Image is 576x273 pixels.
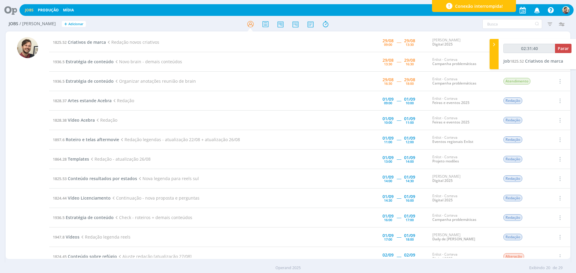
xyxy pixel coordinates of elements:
span: ----- [397,234,401,240]
a: Projeto modões [432,159,459,164]
div: 01/09 [404,233,415,238]
a: 1825.53Conteúdo resultados por estados [53,176,137,181]
span: Nova legenda para reels sul [137,176,199,181]
span: ----- [397,156,401,162]
div: 10:00 [406,101,414,105]
span: Alteração [503,253,524,260]
button: Produção [36,8,61,13]
div: 11:00 [384,140,392,144]
button: G [562,5,570,15]
span: + [64,21,67,27]
span: ----- [397,254,401,259]
span: Redação [503,97,522,104]
div: 18:00 [406,238,414,241]
span: Roteiro e telas aftermovie [66,137,119,142]
div: Enlist - Corteva [432,58,494,66]
div: Enlist - Corteva [432,213,494,222]
div: Enlist - Corteva [432,194,494,203]
span: Vídeo Licenciamento [68,195,111,201]
button: Jobs [23,8,35,13]
div: 17:00 [406,218,414,221]
span: 1936.5 [53,59,64,64]
div: 16:00 [406,199,414,202]
div: 09:00 [384,257,392,260]
div: Enlist - Corteva [432,135,494,144]
div: 01/09 [382,156,394,160]
span: Redação [95,117,117,123]
div: 02/09 [404,253,415,257]
div: 02/09 [382,253,394,257]
span: Organizar anotações reunião de brain [114,78,196,84]
div: 16:30 [406,62,414,66]
div: 09:30 [406,257,414,260]
span: ----- [397,78,401,84]
span: ----- [397,195,401,201]
a: 1936.5Estratégia de conteúdo [53,59,114,64]
span: Vídeo Acebra [68,117,95,123]
span: 1824.44 [53,195,67,201]
span: Conteúdo sobre refúgio [68,254,117,259]
span: 1897.6 [53,137,64,142]
span: ----- [397,98,401,103]
a: 1825.52Criativos de marca [53,39,106,45]
div: 29/08 [404,58,415,62]
div: 18:00 [406,82,414,85]
div: 12:00 [406,140,414,144]
div: [PERSON_NAME] [432,233,494,242]
div: 01/09 [382,175,394,179]
a: 1936.5Estratégia de conteúdo [53,215,114,220]
div: 01/09 [404,97,415,101]
span: Jobs [9,21,18,26]
span: Redação [503,234,522,240]
div: 01/09 [404,194,415,199]
a: Mídia [63,7,74,13]
span: Parar [558,46,569,51]
span: Redação [503,195,522,201]
span: 1825.52 [53,40,67,45]
a: Digital 2025 [432,256,453,261]
button: Mídia [61,8,76,13]
div: 01/09 [404,117,415,121]
a: Job1825.52Criativos de marca [503,58,563,64]
span: Check - roteiros + demais conteúdos [114,215,192,220]
a: Campanha problemáticas [432,81,476,86]
div: 16:00 [384,218,392,221]
div: 01/09 [382,136,394,140]
span: ----- [397,39,401,45]
span: Novo brain - demais conteúdos [114,59,182,64]
a: 1828.37Artes estande Acebra [53,98,112,103]
div: 29/08 [404,39,415,43]
div: 14:00 [384,179,392,182]
span: Redação novos criativos [106,39,159,45]
div: Enlist - Corteva [432,96,494,105]
span: Exibindo [529,265,545,271]
span: ----- [397,117,401,123]
a: 1828.38Vídeo Acebra [53,117,95,123]
div: 29/08 [404,78,415,82]
span: 20 [546,265,550,271]
div: Enlist - Corteva [432,155,494,164]
div: 16:30 [384,82,392,85]
input: Busca [482,19,542,29]
div: 29/08 [382,39,394,43]
a: 1947.8Vídeos [53,234,79,240]
div: Enlist - Corteva [432,77,494,86]
span: Redação legenda reels [79,234,130,240]
a: 1824.45Conteúdo sobre refúgio [53,254,117,259]
div: 01/09 [404,136,415,140]
span: ----- [397,176,401,181]
span: 1825.53 [53,176,67,181]
div: 17:00 [384,238,392,241]
div: 01/09 [404,175,415,179]
button: +Adicionar [62,21,86,27]
a: Campanha problemáticas [432,217,476,222]
div: 01/09 [382,233,394,238]
div: 01/09 [404,156,415,160]
span: 1825.52 [510,58,524,64]
div: 01/09 [404,214,415,218]
div: 01/09 [382,214,394,218]
span: Conteúdo resultados por estados [68,176,137,181]
span: 1936.5 [53,79,64,84]
div: 14:30 [384,199,392,202]
span: Redação [503,117,522,123]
